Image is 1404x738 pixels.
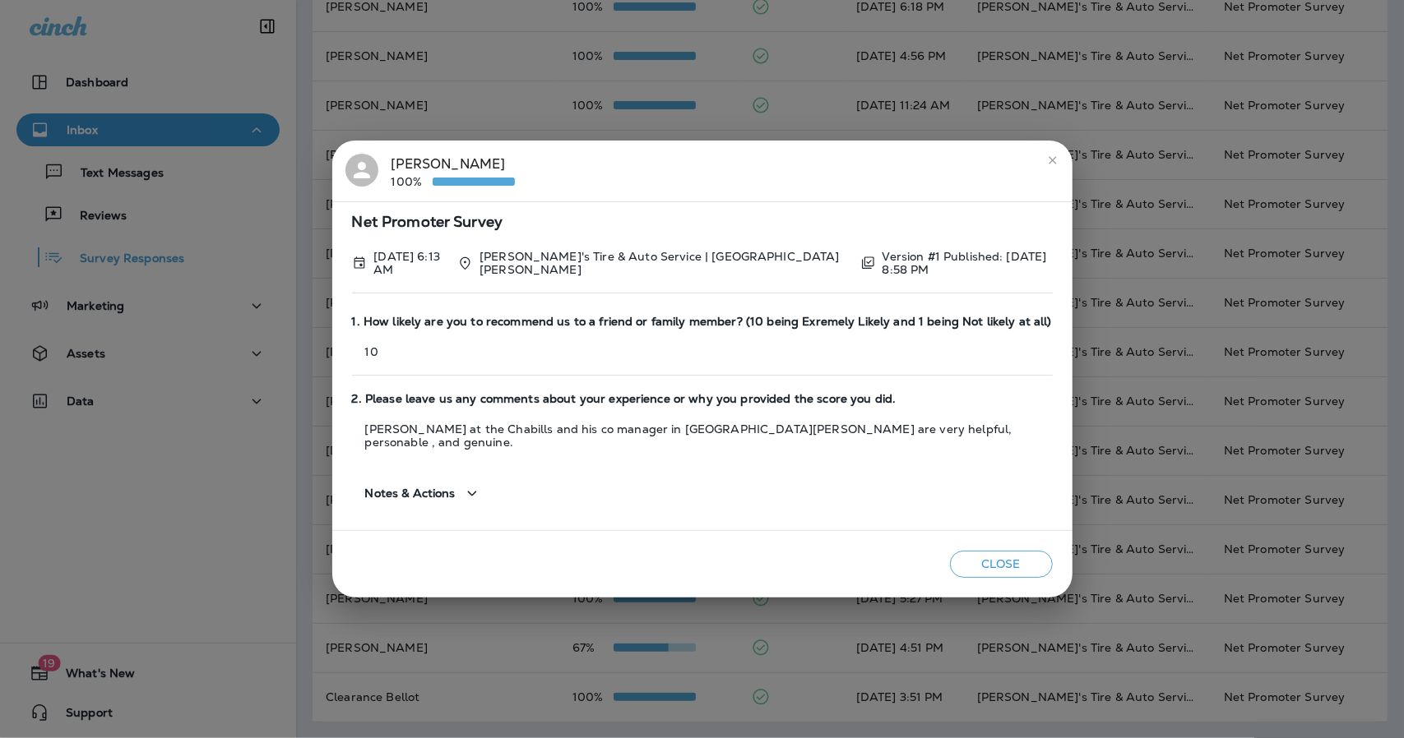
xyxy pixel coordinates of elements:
p: 100% [392,175,433,188]
span: 2. Please leave us any comments about your experience or why you provided the score you did. [352,392,1053,406]
button: close [1040,147,1066,173]
p: Version #1 Published: [DATE] 8:58 PM [883,250,1053,276]
span: Notes & Actions [365,487,456,500]
div: [PERSON_NAME] [392,154,515,188]
p: [PERSON_NAME]'s Tire & Auto Service | [GEOGRAPHIC_DATA][PERSON_NAME] [480,250,847,276]
p: 10 [352,345,1053,358]
span: Net Promoter Survey [352,215,1053,229]
button: Notes & Actions [352,470,495,517]
span: 1. How likely are you to recommend us to a friend or family member? (10 being Exremely Likely and... [352,315,1053,329]
p: [PERSON_NAME] at the Chabills and his co manager in [GEOGRAPHIC_DATA][PERSON_NAME] are very helpf... [352,422,1053,449]
p: Aug 20, 2025 6:13 AM [373,250,444,276]
button: Close [950,551,1053,578]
